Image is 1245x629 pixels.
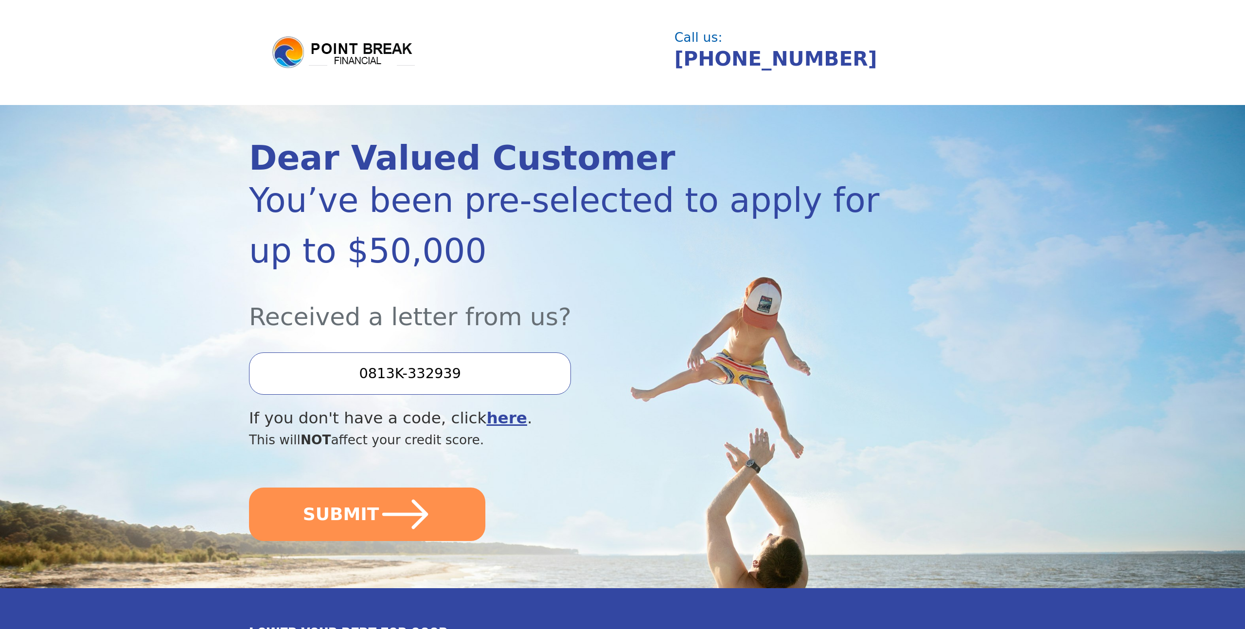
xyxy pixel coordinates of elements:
span: NOT [301,432,331,447]
img: logo.png [271,35,417,70]
a: [PHONE_NUMBER] [675,47,877,70]
div: If you don't have a code, click . [249,406,884,430]
div: Call us: [675,31,986,44]
div: Received a letter from us? [249,276,884,335]
div: You’ve been pre-selected to apply for up to $50,000 [249,175,884,276]
input: Enter your Offer Code: [249,352,571,394]
a: here [486,409,527,427]
div: This will affect your credit score. [249,430,884,450]
button: SUBMIT [249,488,485,541]
div: Dear Valued Customer [249,141,884,175]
